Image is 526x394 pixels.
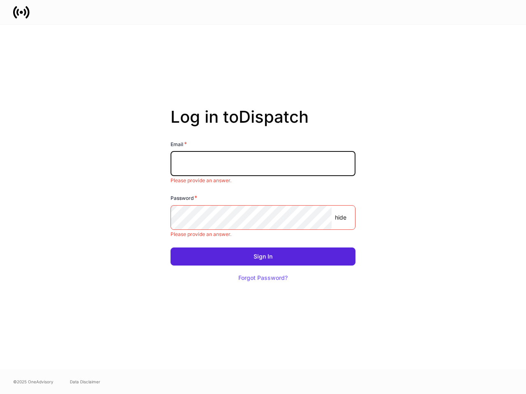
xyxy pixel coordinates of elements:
[171,194,197,202] h6: Password
[171,140,187,148] h6: Email
[171,247,355,266] button: Sign In
[13,378,53,385] span: © 2025 OneAdvisory
[171,231,355,238] p: Please provide an answer.
[254,254,272,259] div: Sign In
[238,275,288,281] div: Forgot Password?
[171,177,355,184] p: Please provide an answer.
[70,378,100,385] a: Data Disclaimer
[228,269,298,287] button: Forgot Password?
[171,107,355,140] h2: Log in to Dispatch
[335,213,346,222] p: hide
